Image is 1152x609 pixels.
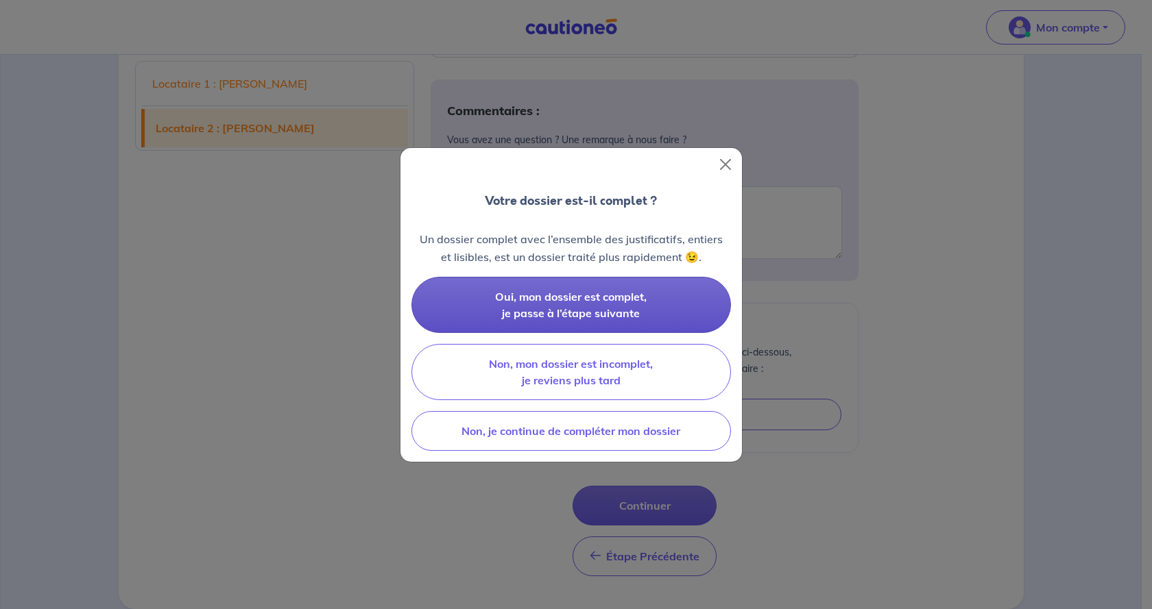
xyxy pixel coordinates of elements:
span: Oui, mon dossier est complet, je passe à l’étape suivante [495,290,647,320]
button: Oui, mon dossier est complet, je passe à l’étape suivante [411,277,731,333]
button: Non, je continue de compléter mon dossier [411,411,731,451]
span: Non, je continue de compléter mon dossier [461,424,680,438]
p: Votre dossier est-il complet ? [485,192,657,210]
button: Non, mon dossier est incomplet, je reviens plus tard [411,344,731,400]
button: Close [715,153,736,175]
span: Non, mon dossier est incomplet, je reviens plus tard [489,357,653,387]
p: Un dossier complet avec l’ensemble des justificatifs, entiers et lisibles, est un dossier traité ... [411,230,731,266]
